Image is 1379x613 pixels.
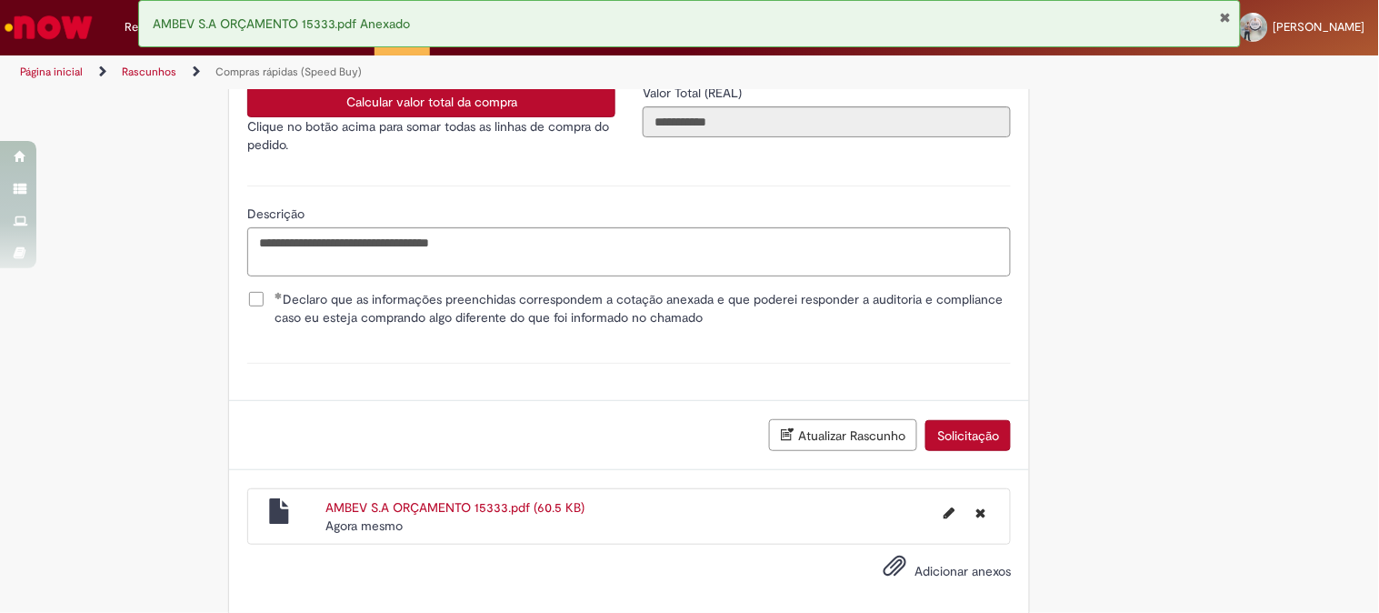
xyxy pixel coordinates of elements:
[1219,10,1231,25] button: Fechar Notificação
[125,18,188,36] span: Requisições
[153,15,411,32] span: AMBEV S.A ORÇAMENTO 15333.pdf Anexado
[325,518,403,534] span: Agora mesmo
[769,419,917,451] button: Atualizar Rascunho
[275,292,283,299] span: Obrigatório Preenchido
[14,55,905,89] ul: Trilhas de página
[247,86,615,117] button: Calcular valor total da compra
[933,498,965,528] button: Editar nome de arquivo AMBEV S.A ORÇAMENTO 15333.pdf
[275,290,1011,327] span: Declaro que as informações preenchidas correspondem a cotação anexada e que poderei responder a a...
[925,420,1011,451] button: Solicitação
[247,117,615,154] p: Clique no botão acima para somar todas as linhas de compra do pedido.
[643,106,1011,137] input: Valor Total (REAL)
[964,498,996,528] button: Excluir AMBEV S.A ORÇAMENTO 15333.pdf
[325,518,403,534] time: 28/08/2025 11:37:53
[247,227,1011,276] textarea: Descrição
[1274,19,1365,35] span: [PERSON_NAME]
[2,9,95,45] img: ServiceNow
[878,549,911,591] button: Adicionar anexos
[20,65,83,79] a: Página inicial
[122,65,176,79] a: Rascunhos
[215,65,362,79] a: Compras rápidas (Speed Buy)
[914,564,1011,580] span: Adicionar anexos
[325,499,585,516] a: AMBEV S.A ORÇAMENTO 15333.pdf (60.5 KB)
[643,85,745,101] span: Somente leitura - Valor Total (REAL)
[247,206,308,222] span: Descrição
